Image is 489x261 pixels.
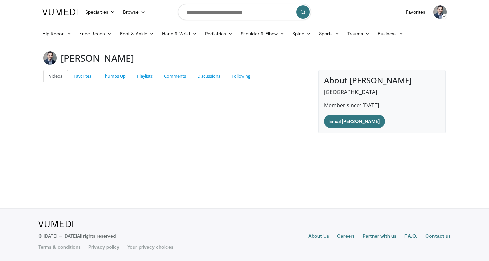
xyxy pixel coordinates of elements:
a: Thumbs Up [97,70,131,82]
img: Avatar [433,5,447,19]
span: All rights reserved [77,233,116,239]
a: Browse [119,5,150,19]
a: Favorites [402,5,429,19]
a: Following [226,70,256,82]
a: Careers [337,233,355,241]
a: Foot & Ankle [116,27,158,40]
a: Contact us [425,233,451,241]
h4: About [PERSON_NAME] [324,76,440,85]
input: Search topics, interventions [178,4,311,20]
a: Trauma [343,27,374,40]
a: Shoulder & Elbow [237,27,288,40]
a: Your privacy choices [127,244,173,250]
a: Sports [315,27,344,40]
p: [GEOGRAPHIC_DATA] [324,88,440,96]
a: Pediatrics [201,27,237,40]
img: Avatar [43,51,57,65]
a: Partner with us [363,233,396,241]
a: Hip Recon [38,27,75,40]
a: Email [PERSON_NAME] [324,115,385,128]
p: Member since: [DATE] [324,101,440,109]
img: VuMedi Logo [38,221,73,227]
a: Terms & conditions [38,244,81,250]
a: About Us [308,233,329,241]
h3: [PERSON_NAME] [61,51,134,65]
a: Specialties [81,5,119,19]
a: F.A.Q. [404,233,417,241]
a: Business [374,27,407,40]
a: Videos [43,70,68,82]
a: Discussions [192,70,226,82]
a: Knee Recon [75,27,116,40]
a: Hand & Wrist [158,27,201,40]
img: VuMedi Logo [42,9,78,15]
a: Favorites [68,70,97,82]
p: © [DATE] – [DATE] [38,233,116,239]
a: Playlists [131,70,158,82]
a: Comments [158,70,192,82]
a: Privacy policy [88,244,119,250]
a: Spine [288,27,315,40]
